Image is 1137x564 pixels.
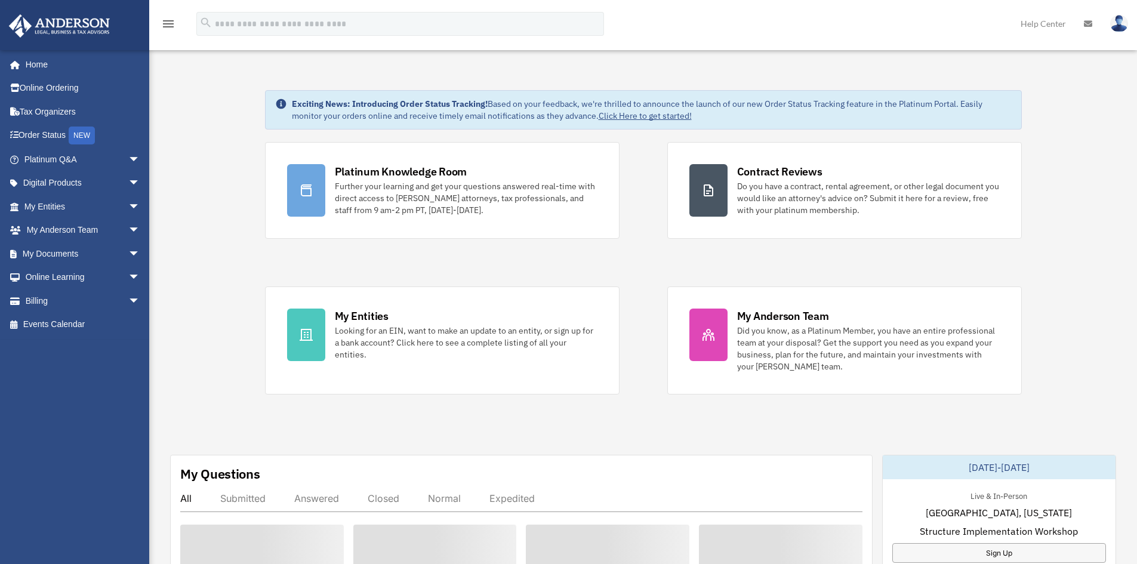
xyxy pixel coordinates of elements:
[292,98,488,109] strong: Exciting News: Introducing Order Status Tracking!
[128,266,152,290] span: arrow_drop_down
[8,195,158,218] a: My Entitiesarrow_drop_down
[920,524,1078,538] span: Structure Implementation Workshop
[199,16,212,29] i: search
[926,506,1072,520] span: [GEOGRAPHIC_DATA], [US_STATE]
[1110,15,1128,32] img: User Pic
[161,17,175,31] i: menu
[8,289,158,313] a: Billingarrow_drop_down
[667,142,1022,239] a: Contract Reviews Do you have a contract, rental agreement, or other legal document you would like...
[8,242,158,266] a: My Documentsarrow_drop_down
[737,164,822,179] div: Contract Reviews
[8,124,158,148] a: Order StatusNEW
[489,492,535,504] div: Expedited
[428,492,461,504] div: Normal
[961,489,1037,501] div: Live & In-Person
[128,147,152,172] span: arrow_drop_down
[8,53,152,76] a: Home
[161,21,175,31] a: menu
[883,455,1116,479] div: [DATE]-[DATE]
[737,180,1000,216] div: Do you have a contract, rental agreement, or other legal document you would like an attorney's ad...
[180,492,192,504] div: All
[128,171,152,196] span: arrow_drop_down
[335,164,467,179] div: Platinum Knowledge Room
[335,180,597,216] div: Further your learning and get your questions answered real-time with direct access to [PERSON_NAM...
[128,195,152,219] span: arrow_drop_down
[8,171,158,195] a: Digital Productsarrow_drop_down
[737,309,829,323] div: My Anderson Team
[8,313,158,337] a: Events Calendar
[892,543,1106,563] a: Sign Up
[8,218,158,242] a: My Anderson Teamarrow_drop_down
[128,242,152,266] span: arrow_drop_down
[220,492,266,504] div: Submitted
[294,492,339,504] div: Answered
[5,14,113,38] img: Anderson Advisors Platinum Portal
[335,325,597,360] div: Looking for an EIN, want to make an update to an entity, or sign up for a bank account? Click her...
[128,218,152,243] span: arrow_drop_down
[265,142,620,239] a: Platinum Knowledge Room Further your learning and get your questions answered real-time with dire...
[292,98,1012,122] div: Based on your feedback, we're thrilled to announce the launch of our new Order Status Tracking fe...
[128,289,152,313] span: arrow_drop_down
[368,492,399,504] div: Closed
[8,100,158,124] a: Tax Organizers
[69,127,95,144] div: NEW
[599,110,692,121] a: Click Here to get started!
[737,325,1000,372] div: Did you know, as a Platinum Member, you have an entire professional team at your disposal? Get th...
[667,286,1022,395] a: My Anderson Team Did you know, as a Platinum Member, you have an entire professional team at your...
[8,266,158,289] a: Online Learningarrow_drop_down
[180,465,260,483] div: My Questions
[335,309,389,323] div: My Entities
[265,286,620,395] a: My Entities Looking for an EIN, want to make an update to an entity, or sign up for a bank accoun...
[8,147,158,171] a: Platinum Q&Aarrow_drop_down
[8,76,158,100] a: Online Ordering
